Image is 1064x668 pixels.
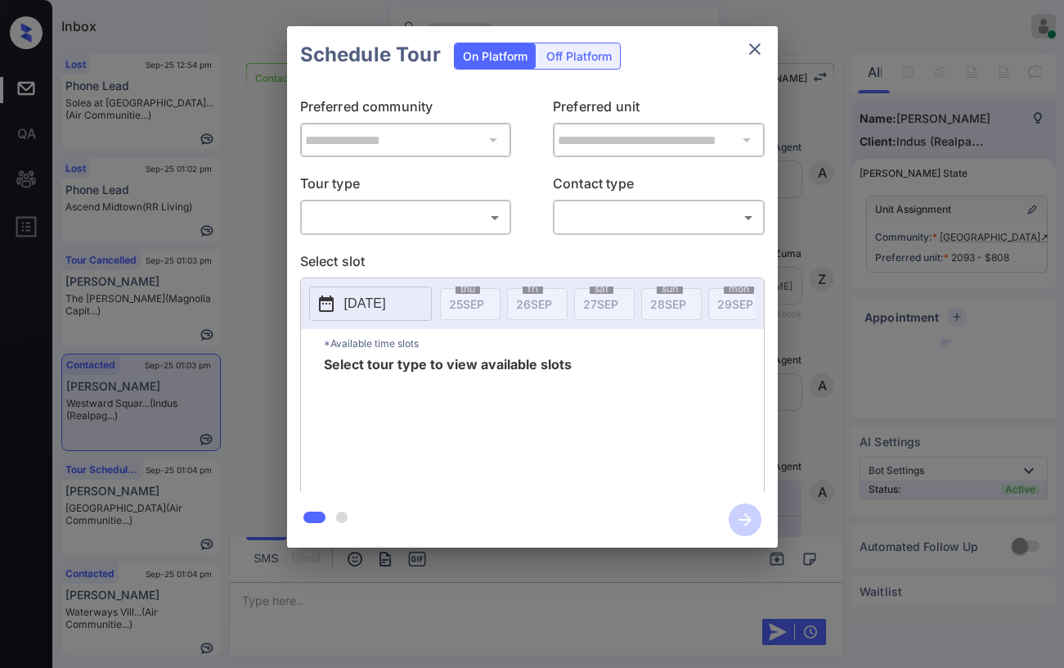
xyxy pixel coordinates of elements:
[300,251,765,278] p: Select slot
[287,26,454,83] h2: Schedule Tour
[324,329,764,358] p: *Available time slots
[300,97,512,123] p: Preferred community
[538,43,620,69] div: Off Platform
[300,174,512,200] p: Tour type
[739,33,771,65] button: close
[553,174,765,200] p: Contact type
[455,43,536,69] div: On Platform
[553,97,765,123] p: Preferred unit
[309,287,432,321] button: [DATE]
[324,358,572,489] span: Select tour type to view available slots
[344,294,386,314] p: [DATE]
